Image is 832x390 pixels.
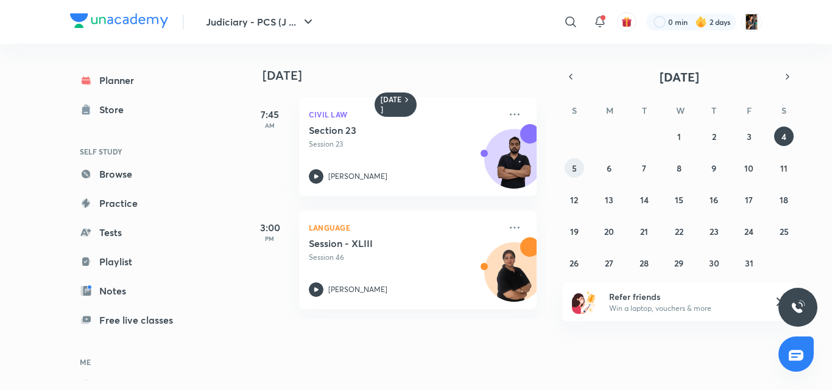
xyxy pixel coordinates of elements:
button: Judiciary - PCS (J ... [199,10,323,34]
a: Practice [70,191,211,215]
button: October 28, 2025 [635,253,654,273]
p: Session 46 [309,252,500,263]
abbr: October 17, 2025 [745,194,753,206]
p: AM [245,122,294,129]
abbr: Wednesday [676,105,685,116]
a: Notes [70,279,211,303]
div: Store [99,102,131,117]
button: October 21, 2025 [635,221,654,241]
a: Playlist [70,249,211,274]
p: PM [245,235,294,242]
img: streak [695,16,707,28]
button: October 12, 2025 [565,190,584,209]
abbr: October 19, 2025 [570,226,579,237]
abbr: October 21, 2025 [640,226,648,237]
abbr: Friday [747,105,752,116]
abbr: Saturday [781,105,786,116]
h5: 7:45 [245,107,294,122]
p: [PERSON_NAME] [328,171,387,182]
abbr: October 3, 2025 [747,131,752,142]
h4: [DATE] [263,68,549,83]
abbr: Monday [606,105,613,116]
abbr: October 26, 2025 [569,257,579,269]
h6: [DATE] [381,95,402,114]
h5: 3:00 [245,220,294,235]
button: October 8, 2025 [669,158,689,178]
img: referral [572,290,596,314]
button: October 9, 2025 [704,158,724,178]
button: October 27, 2025 [599,253,619,273]
img: avatar [621,16,632,27]
abbr: October 13, 2025 [605,194,613,206]
abbr: October 16, 2025 [710,194,718,206]
abbr: October 8, 2025 [677,162,682,174]
img: Mahima Saini [741,12,762,32]
img: Avatar [485,249,543,307]
abbr: October 20, 2025 [604,226,614,237]
button: October 2, 2025 [704,127,724,146]
button: October 5, 2025 [565,158,584,178]
p: [PERSON_NAME] [328,284,387,295]
button: October 14, 2025 [635,190,654,209]
button: October 10, 2025 [739,158,759,178]
abbr: Sunday [572,105,577,116]
button: October 30, 2025 [704,253,724,273]
p: Civil Law [309,107,500,122]
button: October 11, 2025 [774,158,794,178]
button: October 16, 2025 [704,190,724,209]
button: October 6, 2025 [599,158,619,178]
a: Store [70,97,211,122]
button: October 1, 2025 [669,127,689,146]
a: Planner [70,68,211,92]
h5: Section 23 [309,124,460,136]
p: Language [309,220,500,235]
img: Avatar [485,136,543,194]
h6: SELF STUDY [70,141,211,162]
abbr: October 28, 2025 [640,257,649,269]
button: October 31, 2025 [739,253,759,273]
abbr: October 7, 2025 [642,162,646,174]
button: October 13, 2025 [599,190,619,209]
abbr: Thursday [711,105,716,116]
abbr: October 31, 2025 [745,257,753,269]
button: October 20, 2025 [599,221,619,241]
abbr: October 29, 2025 [674,257,683,269]
abbr: October 23, 2025 [710,226,719,237]
abbr: October 22, 2025 [675,226,683,237]
img: Company Logo [70,13,168,28]
button: October 19, 2025 [565,221,584,241]
abbr: October 25, 2025 [780,226,789,237]
p: Win a laptop, vouchers & more [609,303,759,314]
abbr: October 1, 2025 [677,131,681,142]
button: October 24, 2025 [739,221,759,241]
img: ttu [791,300,805,315]
p: Session 23 [309,139,500,150]
abbr: October 15, 2025 [675,194,683,206]
abbr: October 11, 2025 [780,162,788,174]
abbr: October 6, 2025 [607,162,612,174]
button: October 29, 2025 [669,253,689,273]
abbr: October 9, 2025 [711,162,716,174]
button: October 18, 2025 [774,190,794,209]
button: avatar [617,12,636,32]
abbr: October 12, 2025 [570,194,578,206]
a: Company Logo [70,13,168,31]
button: [DATE] [579,68,779,85]
a: Tests [70,220,211,245]
button: October 4, 2025 [774,127,794,146]
h6: Refer friends [609,290,759,303]
abbr: October 30, 2025 [709,257,719,269]
abbr: October 2, 2025 [712,131,716,142]
button: October 25, 2025 [774,221,794,241]
abbr: Tuesday [642,105,647,116]
a: Free live classes [70,308,211,332]
span: [DATE] [660,69,699,85]
h5: Session - XLIII [309,237,460,249]
abbr: October 14, 2025 [640,194,649,206]
button: October 22, 2025 [669,221,689,241]
button: October 7, 2025 [635,158,654,178]
button: October 26, 2025 [565,253,584,273]
h6: ME [70,352,211,372]
abbr: October 24, 2025 [744,226,753,237]
abbr: October 10, 2025 [744,162,753,174]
